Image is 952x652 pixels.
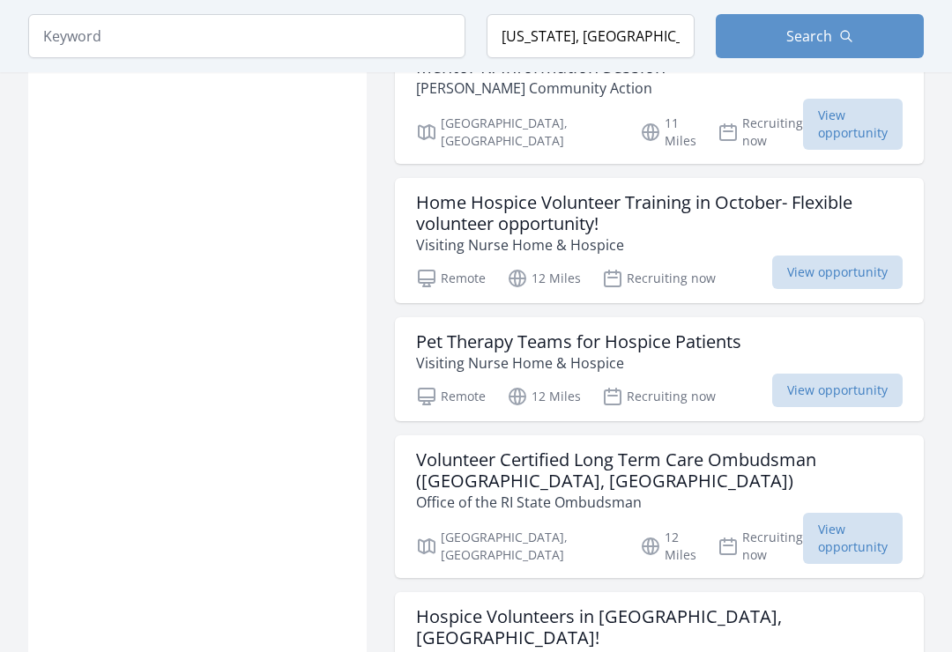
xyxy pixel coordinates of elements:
p: 12 Miles [507,386,581,407]
p: [GEOGRAPHIC_DATA], [GEOGRAPHIC_DATA] [416,115,619,150]
p: [PERSON_NAME] Community Action [416,78,666,99]
span: View opportunity [772,256,903,289]
p: 11 Miles [640,115,696,150]
a: Volunteer Certified Long Term Care Ombudsman ([GEOGRAPHIC_DATA], [GEOGRAPHIC_DATA]) Office of the... [395,435,924,578]
p: Visiting Nurse Home & Hospice [416,234,903,256]
a: Pet Therapy Teams for Hospice Patients Visiting Nurse Home & Hospice Remote 12 Miles Recruiting n... [395,317,924,421]
p: 12 Miles [507,268,581,289]
h3: Volunteer Certified Long Term Care Ombudsman ([GEOGRAPHIC_DATA], [GEOGRAPHIC_DATA]) [416,449,903,492]
p: Remote [416,386,486,407]
span: View opportunity [772,374,903,407]
span: View opportunity [803,513,903,564]
a: Home Hospice Volunteer Training in October- Flexible volunteer opportunity! Visiting Nurse Home &... [395,178,924,303]
a: Mentor RI Information Session [PERSON_NAME] Community Action [GEOGRAPHIC_DATA], [GEOGRAPHIC_DATA]... [395,42,924,164]
p: Recruiting now [602,386,716,407]
span: Search [786,26,832,47]
span: View opportunity [803,99,903,150]
input: Keyword [28,14,465,58]
button: Search [716,14,924,58]
p: 12 Miles [640,529,696,564]
p: Recruiting now [602,268,716,289]
input: Location [487,14,695,58]
p: Recruiting now [718,115,803,150]
p: [GEOGRAPHIC_DATA], [GEOGRAPHIC_DATA] [416,529,619,564]
p: Remote [416,268,486,289]
p: Visiting Nurse Home & Hospice [416,352,741,374]
h3: Hospice Volunteers in [GEOGRAPHIC_DATA], [GEOGRAPHIC_DATA]! [416,606,903,648]
p: Office of the RI State Ombudsman [416,492,903,513]
p: Recruiting now [718,529,803,564]
h3: Home Hospice Volunteer Training in October- Flexible volunteer opportunity! [416,192,903,234]
h3: Pet Therapy Teams for Hospice Patients [416,331,741,352]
